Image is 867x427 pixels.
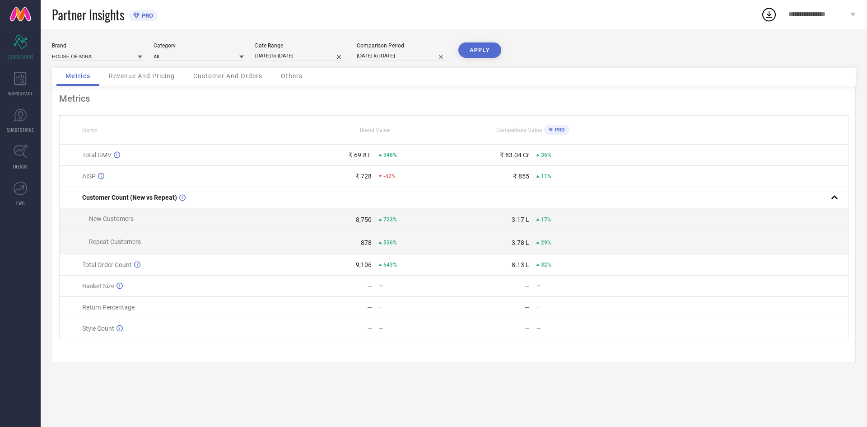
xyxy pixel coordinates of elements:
span: 536% [383,239,397,246]
div: — [536,304,611,310]
span: Repeat Customers [89,238,141,245]
span: WORKSPACE [8,90,33,97]
div: ₹ 69.8 L [349,151,372,159]
span: Competitors Value [496,127,542,133]
div: 3.78 L [512,239,529,246]
span: Others [281,72,303,80]
span: PRO [140,12,153,19]
span: Name [82,127,97,134]
button: APPLY [458,42,501,58]
div: ₹ 83.04 Cr [500,151,529,159]
div: — [536,325,611,332]
span: 11% [541,173,551,179]
div: — [379,304,453,310]
div: Comparison Period [357,42,447,49]
div: — [536,283,611,289]
div: Category [154,42,244,49]
div: 9,106 [356,261,372,268]
span: Revenue And Pricing [109,72,175,80]
span: PRO [553,127,565,133]
div: — [525,304,530,311]
span: TRENDS [13,163,28,170]
input: Select comparison period [357,51,447,61]
span: 346% [383,152,397,158]
span: 36% [541,152,551,158]
div: — [367,282,372,290]
span: Total GMV [82,151,112,159]
span: FWD [16,200,25,206]
span: Brand Value [360,127,390,133]
span: Metrics [65,72,90,80]
span: SUGGESTIONS [7,127,34,133]
span: 643% [383,262,397,268]
div: — [379,283,453,289]
span: Total Order Count [82,261,132,268]
div: Open download list [761,6,777,23]
span: Style Count [82,325,114,332]
span: Return Percentage [82,304,135,311]
div: — [525,325,530,332]
div: ₹ 728 [355,173,372,180]
span: Basket Size [82,282,114,290]
span: Customer And Orders [193,72,262,80]
span: SCORECARDS [7,53,34,60]
span: 32% [541,262,551,268]
div: 8,750 [356,216,372,223]
div: 8.13 L [512,261,529,268]
div: 878 [361,239,372,246]
div: ₹ 855 [513,173,529,180]
div: Metrics [59,93,848,104]
span: Partner Insights [52,5,124,24]
span: AISP [82,173,96,180]
span: 17% [541,216,551,223]
div: Date Range [255,42,345,49]
span: 29% [541,239,551,246]
div: Brand [52,42,142,49]
span: Customer Count (New vs Repeat) [82,194,177,201]
div: — [525,282,530,290]
div: — [379,325,453,332]
span: 723% [383,216,397,223]
div: 3.17 L [512,216,529,223]
span: New Customers [89,215,134,222]
input: Select date range [255,51,345,61]
div: — [367,304,372,311]
span: -42% [383,173,396,179]
div: — [367,325,372,332]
